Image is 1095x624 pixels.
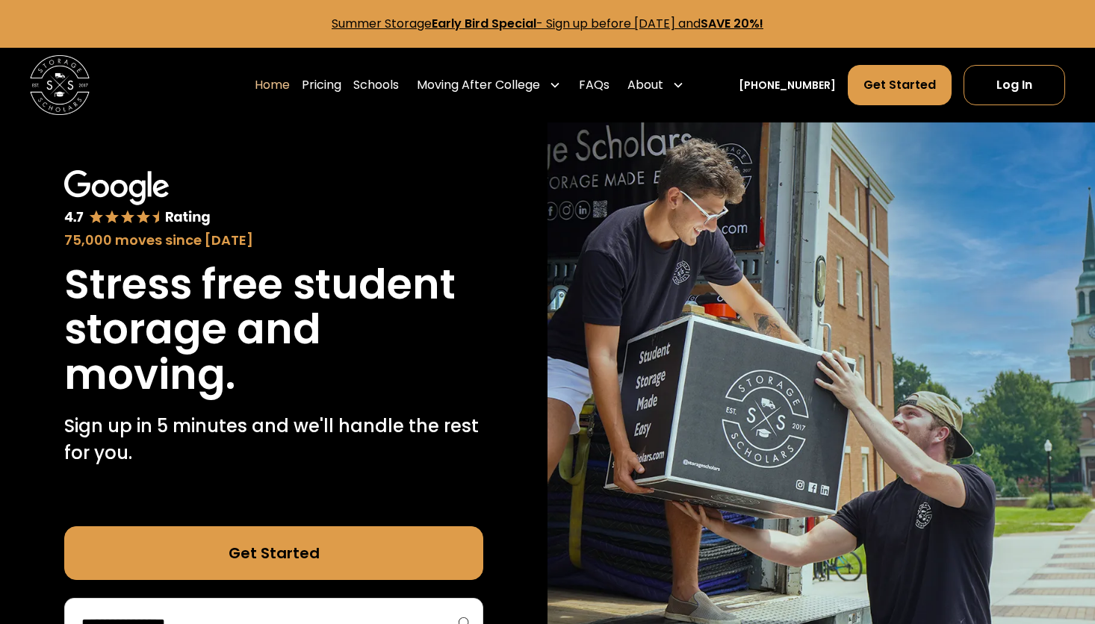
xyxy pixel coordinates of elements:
h1: Stress free student storage and moving. [64,262,483,398]
a: [PHONE_NUMBER] [739,78,836,93]
a: Home [255,64,290,106]
div: About [621,64,690,106]
strong: Early Bird Special [432,15,536,32]
a: Log In [964,65,1065,105]
img: Storage Scholars main logo [30,55,90,115]
div: Moving After College [411,64,567,106]
img: Google 4.7 star rating [64,170,211,226]
a: Get Started [848,65,952,105]
a: Summer StorageEarly Bird Special- Sign up before [DATE] andSAVE 20%! [332,15,763,32]
div: About [627,76,663,94]
a: Schools [353,64,399,106]
div: 75,000 moves since [DATE] [64,230,483,250]
div: Moving After College [417,76,540,94]
strong: SAVE 20%! [701,15,763,32]
a: FAQs [579,64,609,106]
a: Get Started [64,526,483,580]
p: Sign up in 5 minutes and we'll handle the rest for you. [64,413,483,467]
a: Pricing [302,64,341,106]
a: home [30,55,90,115]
